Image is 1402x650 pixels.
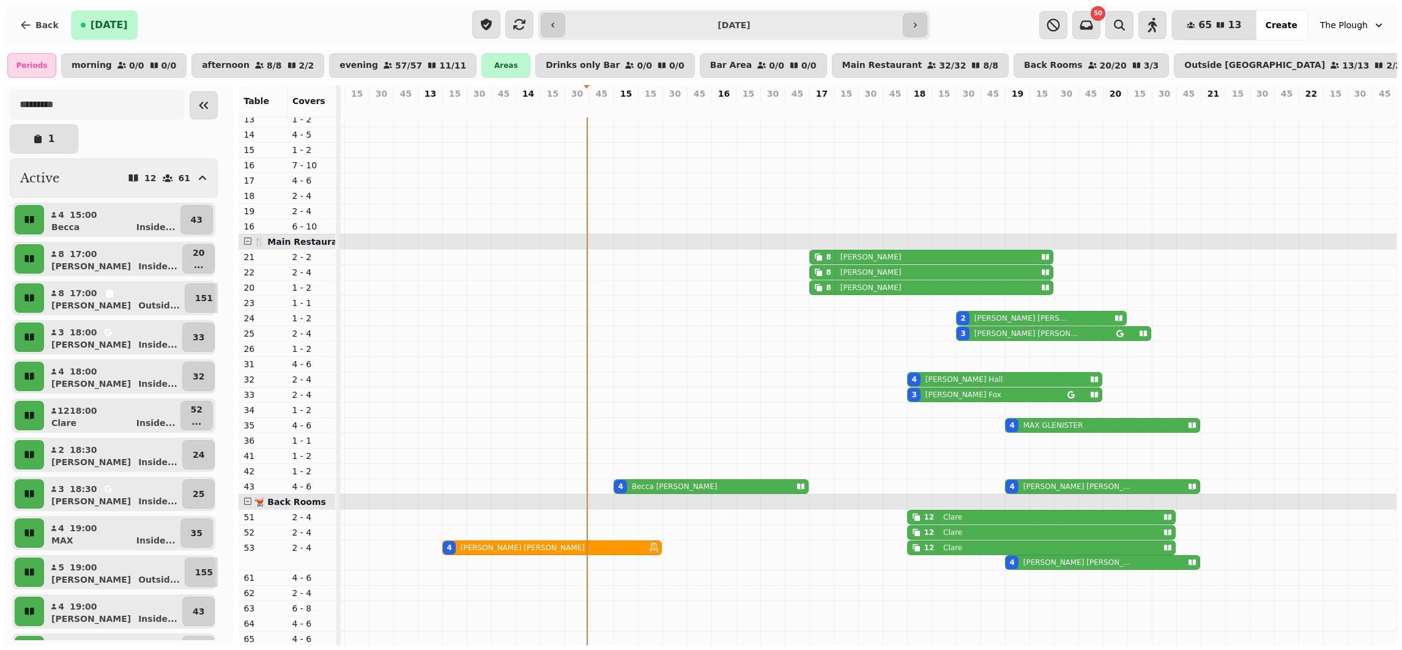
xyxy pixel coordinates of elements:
[182,597,215,626] button: 43
[46,440,180,469] button: 218:30[PERSON_NAME]Inside...
[449,88,461,100] p: 15
[943,528,962,537] p: Clare
[694,88,705,100] p: 45
[292,404,330,416] p: 1 - 2
[46,518,178,548] button: 419:00MAXInside...
[243,435,282,447] p: 36
[395,61,422,70] p: 57 / 57
[400,88,412,100] p: 45
[523,102,533,114] p: 0
[267,61,282,70] p: 8 / 8
[144,174,156,182] p: 12
[20,170,59,187] h2: Active
[669,61,684,70] p: 0 / 0
[1355,102,1365,114] p: 0
[57,561,65,573] p: 5
[57,600,65,613] p: 4
[1232,88,1244,100] p: 15
[180,205,213,234] button: 43
[292,373,330,386] p: 2 - 4
[943,512,962,522] p: Clare
[10,124,78,154] button: 1
[243,129,282,141] p: 14
[243,297,282,309] p: 23
[832,53,1009,78] button: Main Restaurant32/328/8
[138,299,180,312] p: Outsid ...
[963,102,973,114] p: 5
[914,102,924,114] p: 19
[243,174,282,187] p: 17
[522,88,534,100] p: 14
[190,91,218,119] button: Collapse sidebar
[535,53,694,78] button: Drinks only Bar0/00/0
[473,88,485,100] p: 30
[719,102,729,114] p: 0
[694,102,704,114] p: 0
[35,21,59,29] span: Back
[1023,482,1135,491] p: [PERSON_NAME] [PERSON_NAME]
[352,102,362,114] p: 0
[70,405,97,417] p: 18:00
[292,251,330,263] p: 2 - 2
[292,327,330,340] p: 2 - 4
[292,159,330,171] p: 7 - 10
[1256,10,1307,40] button: Create
[292,465,330,477] p: 1 - 2
[439,61,466,70] p: 11 / 11
[840,252,902,262] p: [PERSON_NAME]
[1037,102,1047,114] p: 0
[70,326,97,338] p: 18:00
[243,113,282,125] p: 13
[51,495,131,507] p: [PERSON_NAME]
[70,209,97,221] p: 15:00
[1172,10,1256,40] button: 6513
[243,419,282,431] p: 35
[865,88,877,100] p: 30
[1380,102,1390,114] p: 0
[816,88,828,100] p: 17
[987,88,999,100] p: 45
[193,247,204,259] p: 20
[974,329,1081,338] p: [PERSON_NAME] [PERSON_NAME]
[292,113,330,125] p: 1 - 2
[138,495,177,507] p: Inside ...
[450,102,459,114] p: 4
[191,214,202,226] p: 43
[939,102,949,114] p: 0
[243,480,282,493] p: 43
[571,88,583,100] p: 30
[1183,88,1195,100] p: 45
[840,88,852,100] p: 15
[182,362,215,391] button: 32
[618,482,623,491] div: 4
[70,444,97,456] p: 18:30
[70,365,97,378] p: 18:00
[1386,61,1401,70] p: 2 / 2
[461,543,585,553] p: [PERSON_NAME] [PERSON_NAME]
[1085,88,1097,100] p: 45
[57,444,65,456] p: 2
[621,102,631,114] p: 4
[924,543,934,553] div: 12
[792,88,803,100] p: 45
[700,53,827,78] button: Bar Area0/00/0
[57,522,65,534] p: 4
[243,220,282,233] p: 16
[769,61,784,70] p: 0 / 0
[401,102,410,114] p: 0
[193,370,204,383] p: 32
[136,417,176,429] p: Inside ...
[243,190,282,202] p: 18
[1184,102,1193,114] p: 0
[51,221,80,233] p: Becca
[376,88,387,100] p: 30
[1256,88,1268,100] p: 30
[243,251,282,263] p: 21
[299,61,314,70] p: 2 / 2
[669,88,681,100] p: 30
[243,404,282,416] p: 34
[1281,102,1291,114] p: 0
[136,534,176,547] p: Inside ...
[51,260,131,272] p: [PERSON_NAME]
[924,512,934,522] div: 12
